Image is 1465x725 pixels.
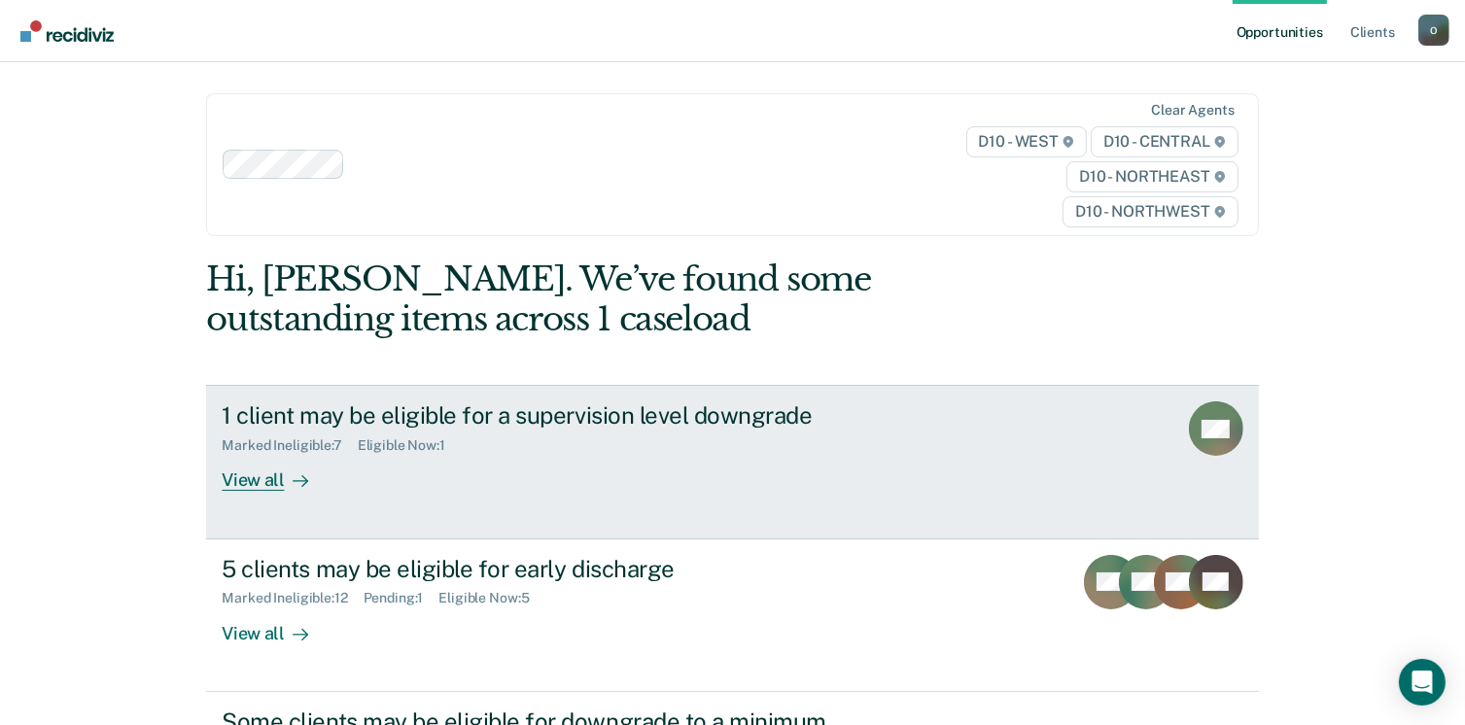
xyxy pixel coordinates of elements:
div: Marked Ineligible : 7 [222,437,357,454]
div: Eligible Now : 1 [358,437,461,454]
div: Eligible Now : 5 [438,590,544,606]
div: View all [222,454,331,492]
span: D10 - WEST [966,126,1087,157]
div: Hi, [PERSON_NAME]. We’ve found some outstanding items across 1 caseload [206,259,1048,339]
div: 5 clients may be eligible for early discharge [222,555,904,583]
div: Pending : 1 [364,590,439,606]
img: Recidiviz [20,20,114,42]
div: 1 client may be eligible for a supervision level downgrade [222,401,904,430]
span: D10 - NORTHEAST [1066,161,1238,192]
span: D10 - CENTRAL [1091,126,1238,157]
div: Open Intercom Messenger [1399,659,1446,706]
div: O [1418,15,1449,46]
a: 1 client may be eligible for a supervision level downgradeMarked Ineligible:7Eligible Now:1View all [206,385,1258,538]
span: D10 - NORTHWEST [1063,196,1238,227]
div: Clear agents [1151,102,1234,119]
div: View all [222,606,331,644]
a: 5 clients may be eligible for early dischargeMarked Ineligible:12Pending:1Eligible Now:5View all [206,539,1258,692]
div: Marked Ineligible : 12 [222,590,363,606]
button: Profile dropdown button [1418,15,1449,46]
